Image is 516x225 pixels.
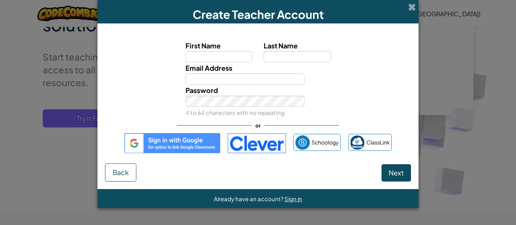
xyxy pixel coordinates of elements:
[295,135,310,150] img: schoology.png
[264,41,298,50] span: Last Name
[350,135,365,150] img: classlink-logo-small.png
[185,41,221,50] span: First Name
[185,64,232,72] span: Email Address
[113,168,129,177] span: Back
[366,137,390,148] span: ClassLink
[185,109,284,116] small: 4 to 64 characters with no repeating
[193,7,324,22] span: Create Teacher Account
[185,86,218,95] span: Password
[214,195,284,202] span: Already have an account?
[105,163,136,182] button: Back
[124,133,220,153] img: gplus_sso_button2.svg
[382,164,411,182] button: Next
[228,133,286,153] img: clever-logo-blue.png
[389,168,404,177] span: Next
[252,120,264,131] span: or
[284,195,302,202] a: Sign in
[312,137,339,148] span: Schoology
